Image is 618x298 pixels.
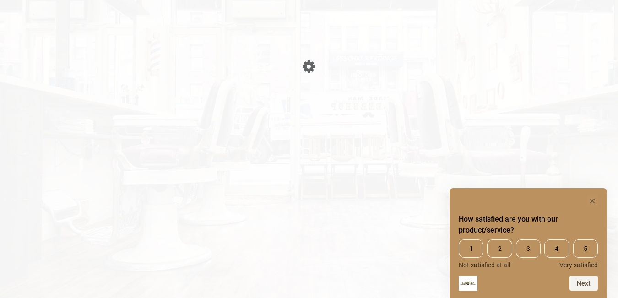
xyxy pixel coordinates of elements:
[459,239,598,269] div: How satisfied are you with our product/service? Select an option from 1 to 5, with 1 being Not sa...
[487,239,512,258] span: 2
[569,276,598,291] button: Next question
[459,261,510,269] span: Not satisfied at all
[516,239,541,258] span: 3
[587,195,598,206] button: Hide survey
[573,239,598,258] span: 5
[559,261,598,269] span: Very satisfied
[459,214,598,236] h2: How satisfied are you with our product/service? Select an option from 1 to 5, with 1 being Not sa...
[544,239,569,258] span: 4
[459,239,483,258] span: 1
[459,195,598,291] div: How satisfied are you with our product/service? Select an option from 1 to 5, with 1 being Not sa...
